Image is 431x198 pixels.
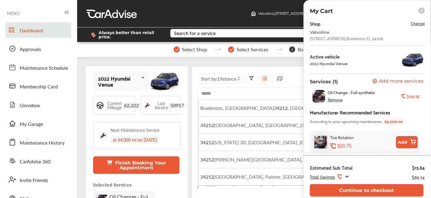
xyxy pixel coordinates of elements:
span: Change [411,20,425,27]
div: Valvoline [310,30,407,35]
span: Current Mileage [107,101,122,110]
div: Estimated Sub Total [310,164,352,171]
b: 34212 [200,173,214,180]
span: Approvals [20,46,41,53]
img: stepper-arrow.e24c07c6.svg [214,48,221,51]
span: CarAdvise 360 [20,158,51,166]
button: Finish Booking Your Appointment [93,156,179,174]
div: $89.74 [412,173,425,181]
div: Active vehicle [310,54,347,59]
a: Dashboard [5,22,71,38]
a: Maintenance Schedule [5,59,71,75]
b: 34212 [200,156,214,163]
button: Continue to checkout [310,184,423,196]
b: 34212 [200,139,214,146]
div: $20.75 [337,143,393,149]
a: Add more services [372,79,425,85]
div: [STREET_ADDRESS] , Bradenton , FL 34208 [310,36,383,41]
span: Valvoline , [STREET_ADDRESS] Bradenton , FL 34208 [258,11,346,16]
span: Distance [218,75,237,82]
b: $105.58 [407,94,420,99]
a: CarAdvise 360 [5,153,71,169]
span: Maintenance Schedule [20,64,68,72]
span: Always better than retail price. [99,30,161,39]
img: 50117_st0640_046.png [400,51,425,69]
span: Glovebox [20,102,40,110]
p: Selected Services [93,181,132,188]
span: Bradenton, [GEOGRAPHIC_DATA] , [GEOGRAPHIC_DATA] [200,104,339,111]
a: Invite Friends [5,172,71,187]
span: MENU [7,11,20,16]
p: Services (1) [310,79,338,85]
div: Remove [328,97,342,102]
img: header-home-logo.8d720a4f.svg [251,11,256,16]
a: Approvals [5,41,71,56]
span: Maintenance History [20,139,64,147]
button: Add more services [372,79,423,85]
img: stepper-arrow.e24c07c6.svg [276,48,282,51]
b: 34212 [200,122,214,129]
span: Membership Card [20,83,58,91]
span: 3 [289,46,295,53]
img: stepper-checkmark.b5569197.svg [174,46,180,53]
span: Last Service [155,101,168,110]
span: Dashboard [20,27,43,35]
div: Tire Rotation [330,134,354,141]
img: maintenance_logo [143,101,152,110]
img: tire-rotation-thumb.jpg [314,136,327,148]
button: Add [396,136,418,148]
img: maintenance_logo [98,131,108,140]
img: mobile_50117_st0640_046.png [149,69,181,93]
div: 2022 Hyundai Venue [98,75,139,87]
div: Next Maintenance Service [110,127,159,133]
span: My Garage [20,120,43,128]
img: stepper-checkmark.b5569197.svg [228,46,234,53]
span: [GEOGRAPHIC_DATA], Painter, [GEOGRAPHIC_DATA], [GEOGRAPHIC_DATA] [200,173,383,180]
span: [GEOGRAPHIC_DATA], [GEOGRAPHIC_DATA] [200,122,314,129]
img: dollor_label_vector.a70140d1.svg [91,32,96,37]
span: Select Services [237,47,268,52]
span: Add more services [379,79,423,85]
a: My Garage [5,116,71,131]
span: 50917 [168,102,186,109]
a: Membership Card [5,78,71,94]
span: Sort by : [201,75,237,82]
span: Invite Friends [20,177,48,184]
a: Glovebox [5,97,71,113]
div: 2022 Hyundai Venue [310,61,347,66]
b: 34212 [274,104,288,111]
span: Select Shop [182,47,207,52]
span: [PERSON_NAME][GEOGRAPHIC_DATA], [GEOGRAPHIC_DATA], [GEOGRAPHIC_DATA] [200,156,404,163]
span: 64,000 mi [383,118,404,125]
div: at 64,000 mi on [DATE] [110,136,159,144]
div: Shop [310,19,320,27]
span: Oil Change - Full-synthetic [328,90,375,95]
div: Manufacturer Recommended Services [310,108,390,116]
span: According to your upcoming maintenance [310,118,381,125]
span: Total Savings [310,175,335,180]
img: steering_logo [96,101,104,110]
img: oil-change-thumb.jpg [312,90,325,103]
span: Book Appointment [298,47,338,52]
span: 62,222 [122,102,141,109]
p: My Cart [310,8,333,14]
span: [US_STATE] 30, [GEOGRAPHIC_DATA], [GEOGRAPHIC_DATA], [GEOGRAPHIC_DATA] [200,139,400,146]
div: Search for a service [174,31,216,36]
a: Maintenance History [5,134,71,150]
div: $15.84 [412,164,425,171]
